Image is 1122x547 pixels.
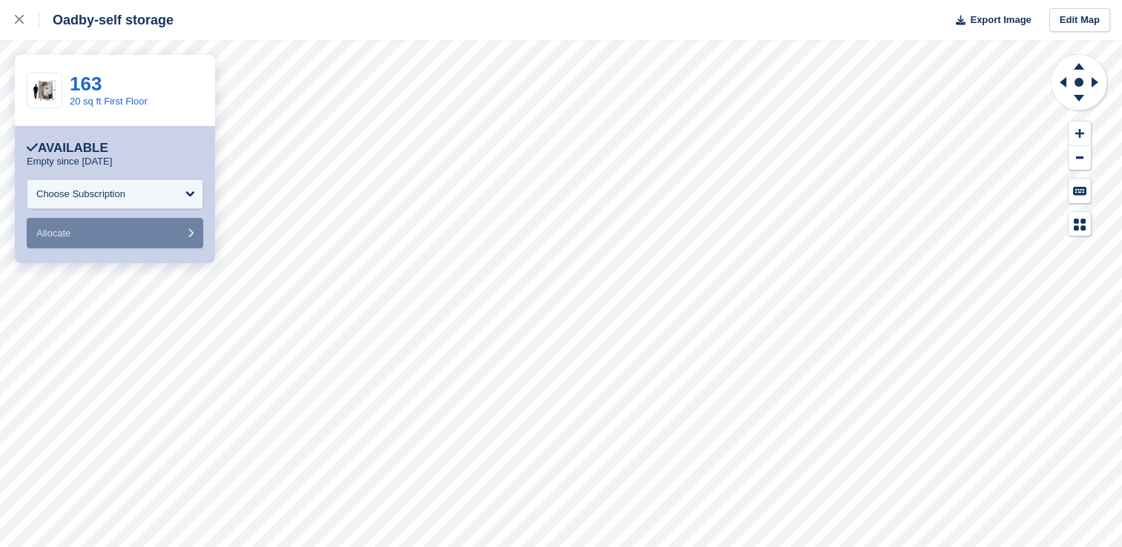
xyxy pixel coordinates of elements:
button: Zoom Out [1069,146,1091,170]
button: Zoom In [1069,122,1091,146]
div: Choose Subscription [36,187,125,202]
p: Empty since [DATE] [27,156,112,168]
span: Export Image [970,13,1031,27]
a: Edit Map [1049,8,1110,33]
button: Keyboard Shortcuts [1069,179,1091,203]
span: Allocate [36,228,70,239]
button: Export Image [947,8,1032,33]
div: Oadby-self storage [39,11,174,29]
a: 163 [70,73,102,95]
div: Available [27,141,108,156]
a: 20 sq ft First Floor [70,96,148,107]
img: 20-sqft-unit%20(1).jpg [27,78,62,104]
button: Map Legend [1069,212,1091,236]
button: Allocate [27,218,203,248]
